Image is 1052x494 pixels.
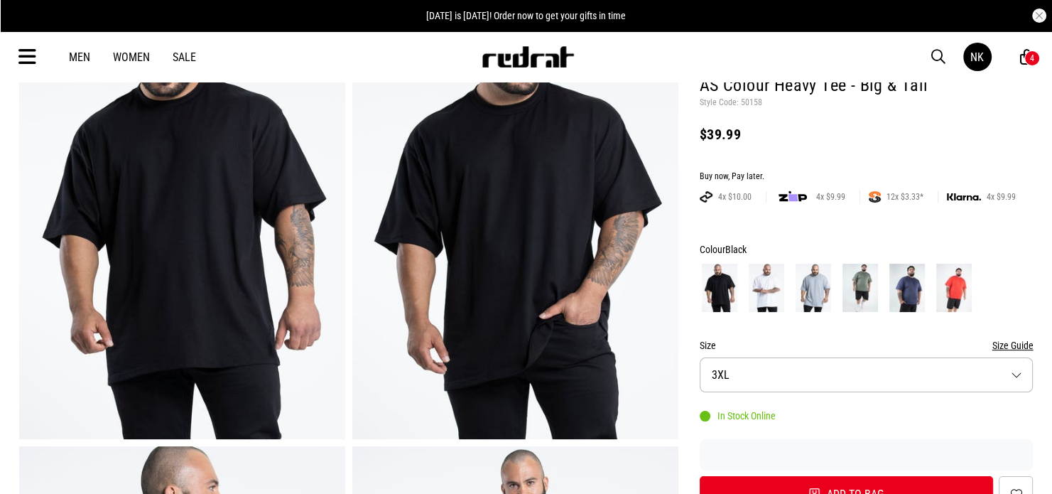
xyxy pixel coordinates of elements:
[1030,53,1034,63] div: 4
[889,264,925,312] img: Midnight Blue
[810,191,851,203] span: 4x $9.99
[712,191,757,203] span: 4x $10.00
[700,191,712,203] img: AFTERPAY
[796,264,831,312] img: Grey Marle
[947,193,981,201] img: KLARNA
[113,50,150,64] a: Women
[712,368,730,382] span: 3XL
[881,191,929,203] span: 12x $3.33*
[842,264,878,312] img: Cypress
[702,264,737,312] img: Black
[700,126,1034,143] div: $39.99
[700,410,776,421] div: In Stock Online
[725,244,747,255] span: Black
[1020,50,1034,65] a: 4
[700,241,1034,258] div: Colour
[426,10,626,21] span: [DATE] is [DATE]! Order now to get your gifts in time
[700,97,1034,109] p: Style Code: 50158
[700,337,1034,354] div: Size
[700,358,1034,392] button: 3XL
[992,337,1033,354] button: Size Guide
[700,448,1034,462] iframe: Customer reviews powered by Trustpilot
[173,50,196,64] a: Sale
[779,190,807,204] img: zip
[69,50,90,64] a: Men
[749,264,784,312] img: White
[481,46,575,68] img: Redrat logo
[11,6,54,48] button: Open LiveChat chat widget
[700,75,1034,97] h1: AS Colour Heavy Tee - Big & Tall
[981,191,1021,203] span: 4x $9.99
[700,171,1034,183] div: Buy now, Pay later.
[970,50,984,64] div: NK
[869,191,881,203] img: SPLITPAY
[936,264,972,312] img: Red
